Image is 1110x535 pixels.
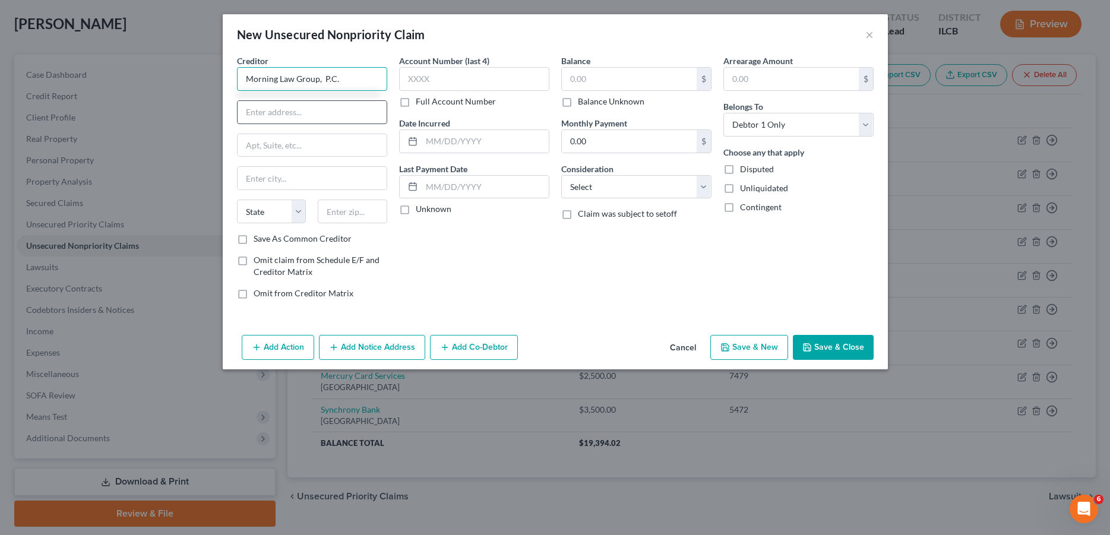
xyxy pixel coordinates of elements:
iframe: Intercom live chat [1070,495,1098,523]
div: $ [859,68,873,90]
label: Date Incurred [399,117,450,129]
label: Arrearage Amount [723,55,793,67]
input: MM/DD/YYYY [422,130,549,153]
input: Enter address... [238,101,387,124]
input: 0.00 [724,68,859,90]
span: Belongs To [723,102,763,112]
label: Save As Common Creditor [254,233,352,245]
span: Unliquidated [740,183,788,193]
input: 0.00 [562,68,697,90]
input: Search creditor by name... [237,67,387,91]
input: 0.00 [562,130,697,153]
span: Contingent [740,202,782,212]
div: New Unsecured Nonpriority Claim [237,26,425,43]
label: Monthly Payment [561,117,627,129]
label: Unknown [416,203,451,215]
button: Add Notice Address [319,335,425,360]
label: Full Account Number [416,96,496,107]
label: Consideration [561,163,613,175]
button: Save & Close [793,335,874,360]
div: $ [697,130,711,153]
input: XXXX [399,67,549,91]
label: Balance Unknown [578,96,644,107]
input: Enter city... [238,167,387,189]
label: Choose any that apply [723,146,804,159]
span: Claim was subject to setoff [578,208,677,219]
button: × [865,27,874,42]
button: Add Co-Debtor [430,335,518,360]
label: Account Number (last 4) [399,55,489,67]
span: 6 [1094,495,1103,504]
div: $ [697,68,711,90]
button: Add Action [242,335,314,360]
button: Save & New [710,335,788,360]
span: Omit claim from Schedule E/F and Creditor Matrix [254,255,380,277]
span: Creditor [237,56,268,66]
span: Omit from Creditor Matrix [254,288,353,298]
input: Apt, Suite, etc... [238,134,387,157]
span: Disputed [740,164,774,174]
label: Last Payment Date [399,163,467,175]
input: Enter zip... [318,200,387,223]
button: Cancel [660,336,706,360]
input: MM/DD/YYYY [422,176,549,198]
label: Balance [561,55,590,67]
